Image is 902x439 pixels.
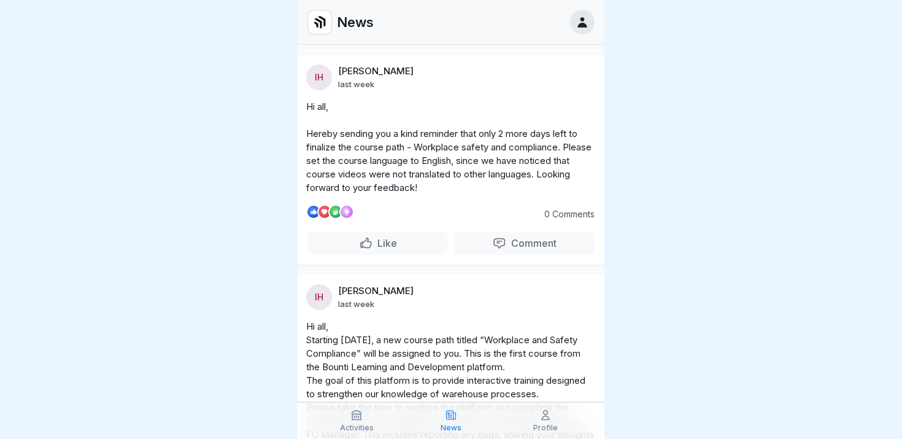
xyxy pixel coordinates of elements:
p: last week [338,79,374,89]
div: IH [306,64,332,90]
div: IH [306,284,332,310]
p: Profile [533,424,558,432]
p: Activities [340,424,374,432]
img: lzkoqcsvr6d9rm010jwgd6ab.png [308,10,331,34]
p: Hi all, Hereby sending you a kind reminder that only 2 more days left to finalize the course path... [306,100,596,195]
p: [PERSON_NAME] [338,286,414,297]
p: last week [338,299,374,309]
p: News [337,14,374,30]
p: News [441,424,461,432]
p: Like [372,237,397,249]
p: [PERSON_NAME] [338,66,414,77]
p: Comment [506,237,557,249]
p: 0 Comments [527,209,595,219]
